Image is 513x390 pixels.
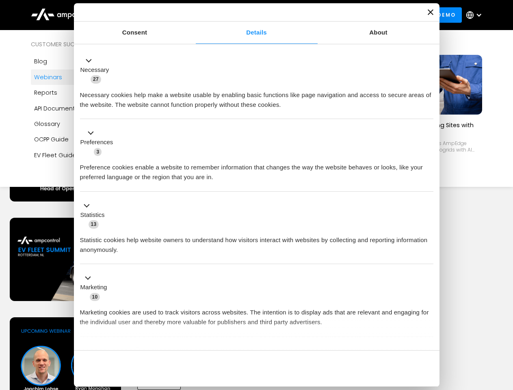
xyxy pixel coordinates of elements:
span: 13 [89,220,99,228]
a: Consent [74,22,196,44]
div: Reports [34,88,57,97]
div: Statistic cookies help website owners to understand how visitors interact with websites by collec... [80,229,433,255]
label: Marketing [80,283,107,292]
button: Okay [316,357,433,380]
label: Preferences [80,138,113,147]
div: Marketing cookies are used to track visitors across websites. The intention is to display ads tha... [80,301,433,327]
button: Unclassified (2) [80,346,147,356]
a: Reports [31,85,132,100]
button: Preferences (3) [80,128,118,157]
a: Details [196,22,318,44]
div: Customer success [31,40,132,49]
a: EV Fleet Guide [31,147,132,163]
div: EV Fleet Guide [34,151,76,160]
label: Statistics [80,210,105,220]
div: API Documentation [34,104,91,113]
span: 27 [91,75,101,83]
a: Blog [31,54,132,69]
a: Webinars [31,69,132,85]
button: Marketing (10) [80,273,112,302]
div: Necessary cookies help make a website usable by enabling basic functions like page navigation and... [80,84,433,110]
button: Close banner [428,9,433,15]
a: Glossary [31,116,132,132]
a: About [318,22,439,44]
div: OCPP Guide [34,135,69,144]
label: Necessary [80,65,109,75]
span: 3 [94,148,102,156]
div: Webinars [34,73,62,82]
a: OCPP Guide [31,132,132,147]
button: Statistics (13) [80,201,110,229]
div: Blog [34,57,47,66]
a: API Documentation [31,101,132,116]
span: 10 [90,293,100,301]
div: Glossary [34,119,60,128]
span: 2 [134,347,142,355]
button: Necessary (27) [80,56,114,84]
div: Preference cookies enable a website to remember information that changes the way the website beha... [80,156,433,182]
